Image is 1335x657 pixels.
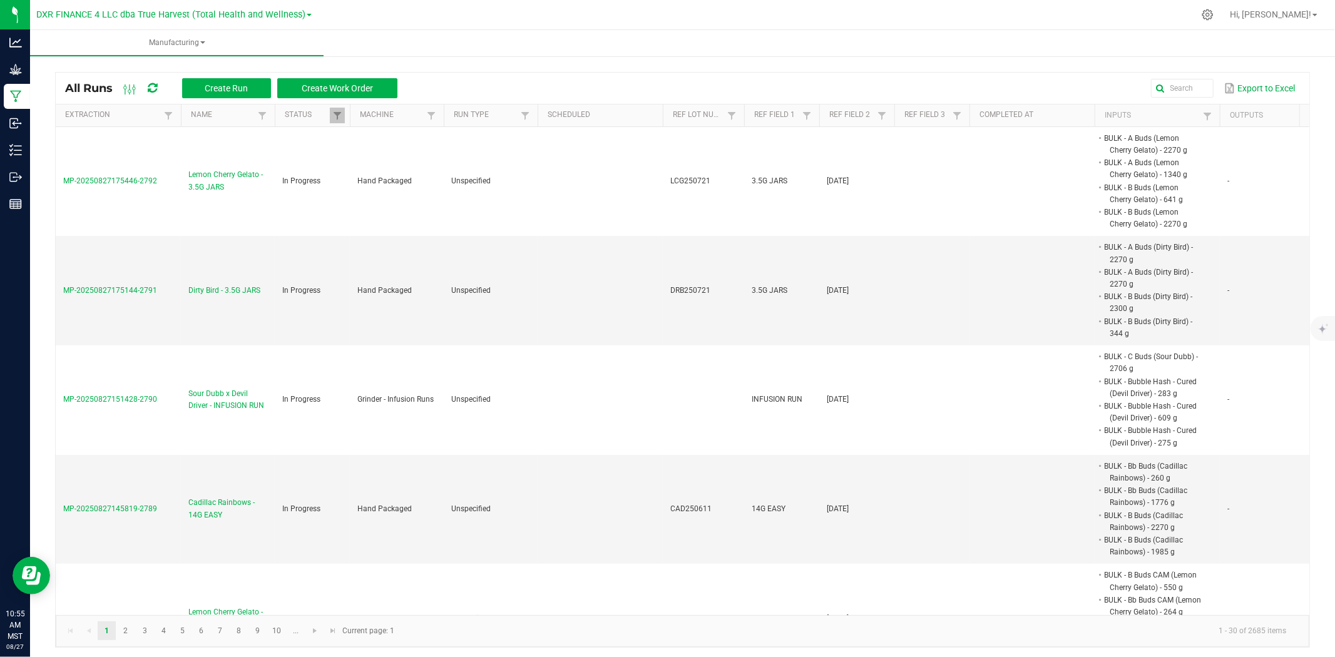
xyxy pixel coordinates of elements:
[357,614,412,623] span: Hand Packaged
[1200,9,1215,21] div: Manage settings
[282,286,320,295] span: In Progress
[36,9,305,20] span: DXR FINANCE 4 LLC dba True Harvest (Total Health and Wellness)
[1200,108,1215,124] a: Filter
[451,395,491,404] span: Unspecified
[1102,206,1201,230] li: BULK - B Buds (Lemon Cherry Gelato) - 2270 g
[63,614,157,623] span: MP-20250827145338-2788
[1102,132,1201,156] li: BULK - A Buds (Lemon Cherry Gelato) - 2270 g
[724,108,739,123] a: Filter
[192,621,210,640] a: Page 6
[63,504,157,513] span: MP-20250827145819-2789
[752,614,785,623] span: 14G EASY
[949,108,964,123] a: Filter
[63,395,157,404] span: MP-20250827151428-2790
[9,198,22,210] inline-svg: Reports
[827,614,849,623] span: [DATE]
[1102,509,1201,534] li: BULK - B Buds (Cadillac Rainbows) - 2270 g
[188,285,260,297] span: Dirty Bird - 3.5G JARS
[324,621,342,640] a: Go to the last page
[1102,594,1201,618] li: BULK - Bb Buds CAM (Lemon Cherry Gelato) - 264 g
[799,108,814,123] a: Filter
[357,176,412,185] span: Hand Packaged
[548,110,658,120] a: ScheduledSortable
[1102,569,1201,593] li: BULK - B Buds CAM (Lemon Cherry Gelato) - 550 g
[9,36,22,49] inline-svg: Analytics
[670,176,710,185] span: LCG250721
[329,626,339,636] span: Go to the last page
[188,606,267,630] span: Lemon Cherry Gelato - 14G EASY
[56,615,1309,647] kendo-pager: Current page: 1
[330,108,345,123] a: Filter
[360,110,423,120] a: MachineSortable
[6,642,24,651] p: 08/27
[1151,79,1214,98] input: Search
[1221,78,1299,99] button: Export to Excel
[827,176,849,185] span: [DATE]
[451,614,491,623] span: Unspecified
[63,286,157,295] span: MP-20250827175144-2791
[1102,460,1201,484] li: BULK - Bb Buds (Cadillac Rainbows) - 260 g
[670,286,710,295] span: DRB250721
[402,621,1296,641] kendo-pager-info: 1 - 30 of 2685 items
[173,621,192,640] a: Page 5
[673,110,724,120] a: Ref Lot NumberSortable
[357,286,412,295] span: Hand Packaged
[752,395,802,404] span: INFUSION RUN
[1102,350,1201,375] li: BULK - C Buds (Sour Dubb) - 2706 g
[451,504,491,513] span: Unspecified
[518,108,533,123] a: Filter
[980,110,1090,120] a: Completed AtSortable
[1102,534,1201,558] li: BULK - B Buds (Cadillac Rainbows) - 1985 g
[357,504,412,513] span: Hand Packaged
[1102,266,1201,290] li: BULK - A Buds (Dirty Bird) - 2270 g
[161,108,176,123] a: Filter
[670,614,715,623] span: CLCG250603
[302,83,373,93] span: Create Work Order
[752,176,787,185] span: 3.5G JARS
[1102,290,1201,315] li: BULK - B Buds (Dirty Bird) - 2300 g
[282,395,320,404] span: In Progress
[310,626,320,636] span: Go to the next page
[282,176,320,185] span: In Progress
[424,108,439,123] a: Filter
[1102,400,1201,424] li: BULK - Bubble Hash - Cured (Devil Driver) - 609 g
[63,176,157,185] span: MP-20250827175446-2792
[752,286,787,295] span: 3.5G JARS
[306,621,324,640] a: Go to the next page
[230,621,248,640] a: Page 8
[357,395,434,404] span: Grinder - Infusion Runs
[454,110,517,120] a: Run TypeSortable
[451,286,491,295] span: Unspecified
[827,286,849,295] span: [DATE]
[188,497,267,521] span: Cadillac Rainbows - 14G EASY
[9,144,22,156] inline-svg: Inventory
[282,614,320,623] span: In Progress
[116,621,135,640] a: Page 2
[1102,181,1201,206] li: BULK - B Buds (Lemon Cherry Gelato) - 641 g
[282,504,320,513] span: In Progress
[136,621,154,640] a: Page 3
[13,557,50,594] iframe: Resource center
[255,108,270,123] a: Filter
[188,388,267,412] span: Sour Dubb x Devil Driver - INFUSION RUN
[9,90,22,103] inline-svg: Manufacturing
[277,78,397,98] button: Create Work Order
[1095,104,1220,127] th: Inputs
[1102,315,1201,340] li: BULK - B Buds (Dirty Bird) - 344 g
[1102,375,1201,400] li: BULK - Bubble Hash - Cured (Devil Driver) - 283 g
[1102,484,1201,509] li: BULK - Bb Buds (Cadillac Rainbows) - 1776 g
[268,621,286,640] a: Page 10
[1230,9,1311,19] span: Hi, [PERSON_NAME]!
[30,38,324,48] span: Manufacturing
[827,504,849,513] span: [DATE]
[1102,424,1201,449] li: BULK - Bubble Hash - Cured (Devil Driver) - 275 g
[65,78,407,99] div: All Runs
[829,110,874,120] a: Ref Field 2Sortable
[670,504,712,513] span: CAD250611
[9,117,22,130] inline-svg: Inbound
[188,169,267,193] span: Lemon Cherry Gelato - 3.5G JARS
[874,108,889,123] a: Filter
[285,110,329,120] a: StatusSortable
[827,395,849,404] span: [DATE]
[65,110,160,120] a: ExtractionSortable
